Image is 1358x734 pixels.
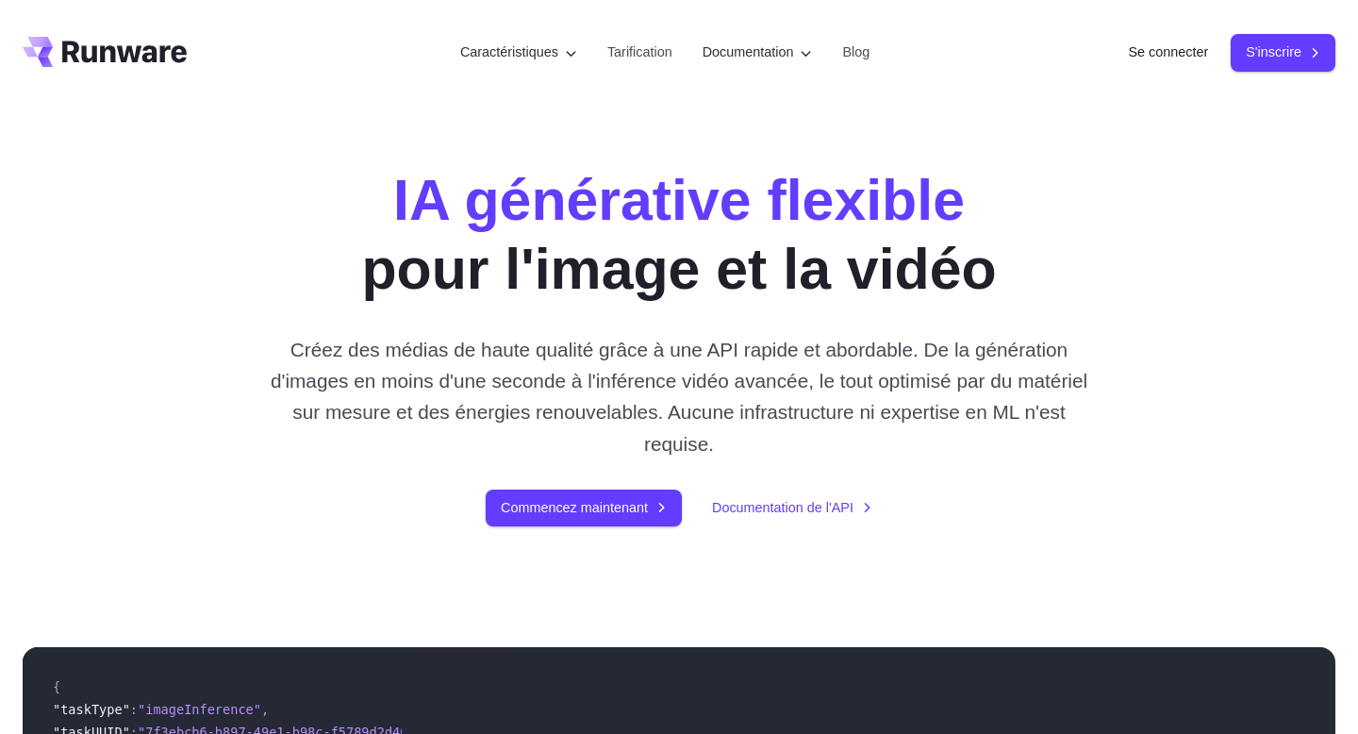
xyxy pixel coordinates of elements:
[712,500,853,515] font: Documentation de l'API
[842,42,869,63] a: Blog
[1128,44,1208,59] font: Se connecter
[712,497,872,519] a: Documentation de l'API
[393,168,965,232] font: IA générative flexible
[607,42,672,63] a: Tarification
[1246,44,1301,59] font: S'inscrire
[271,339,1087,455] font: Créez des médias de haute qualité grâce à une API rapide et abordable. De la génération d'images ...
[23,37,187,67] a: Go to /
[486,490,682,526] a: Commencez maintenant
[842,44,869,59] font: Blog
[1231,34,1335,71] a: S'inscrire
[501,500,648,515] font: Commencez maintenant
[53,702,130,717] span: "taskType"
[1128,42,1208,63] a: Se connecter
[460,44,558,59] font: Caractéristiques
[53,679,60,694] span: {
[607,44,672,59] font: Tarification
[261,702,269,717] span: ,
[130,702,138,717] span: :
[703,44,794,59] font: Documentation
[361,237,996,301] font: pour l'image et la vidéo
[138,702,261,717] span: "imageInference"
